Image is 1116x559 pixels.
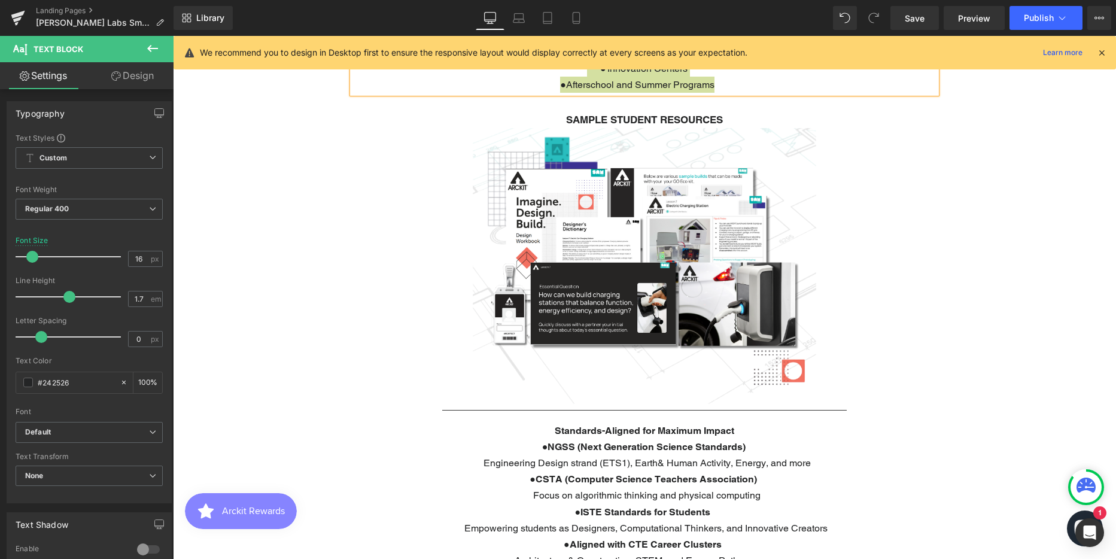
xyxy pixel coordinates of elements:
div: Font [16,408,163,416]
span: Focus on algorithmic thinking and physical computing [341,454,588,465]
a: Laptop [504,6,533,30]
span: Empowering students as Designers, Computational Thinkers, and Innovative Creators [275,487,655,498]
b: Custom [39,153,67,163]
button: Undo [833,6,857,30]
div: Text Styles [16,133,163,142]
div: Text Transform [16,452,163,461]
span: ● [387,43,393,54]
span: px [151,255,161,263]
button: Redo [862,6,886,30]
span: Afterschool and Summer Programs [393,43,542,54]
div: Enable [16,544,125,557]
span: Standards-Aligned for Maximum Impact [382,389,561,400]
span: ● [427,27,433,38]
span: Library [196,13,224,23]
a: New Library [174,6,233,30]
b: NGSS (Next Generation Science Standards) [375,405,573,417]
input: Color [38,376,114,389]
a: Design [89,62,176,89]
span: Text Block [34,44,83,54]
span: CSTA (Computer Science Teachers Association) [363,438,584,449]
a: Learn more [1038,45,1087,60]
span: Architecture & Construction, STEM, and Energy Pathways [342,519,588,530]
a: Preview [944,6,1005,30]
b: Aligned with CTE Career Clusters [397,503,549,514]
div: Font Weight [16,186,163,194]
div: Open Intercom Messenger [1075,518,1104,547]
b: None [25,471,44,480]
span: ● [391,503,397,514]
span: Preview [958,12,990,25]
span: ● [440,11,446,22]
span: Publish [1024,13,1054,23]
i: Default [25,427,51,438]
span: Save [905,12,925,25]
strong: SAMPLE STUDENT RESOURCES [393,78,550,90]
a: Mobile [562,6,591,30]
iframe: Button to open loyalty program pop-up [12,457,124,493]
button: Publish [1009,6,1082,30]
div: % [133,372,162,393]
span: [PERSON_NAME] Labs Smart Design Pack [36,18,151,28]
b: ISTE Standards for Students [408,470,537,482]
span: px [151,335,161,343]
button: More [1087,6,1111,30]
span: em [151,295,161,303]
span: Innovation Centers [434,27,515,38]
p: We recommend you to design in Desktop first to ensure the responsive layout would display correct... [200,46,747,59]
b: Regular 400 [25,204,69,213]
div: Typography [16,102,65,119]
inbox-online-store-chat: Shopify online store chat [890,475,933,514]
span: Engineering Design strand (ETS1), Earth& Human Activity, Energy, and more [291,421,638,433]
a: Desktop [476,6,504,30]
span: ● [357,438,363,449]
div: Font Size [16,236,48,245]
span: ● [369,405,375,417]
span: ● [402,470,408,482]
a: Tablet [533,6,562,30]
div: Letter Spacing [16,317,163,325]
a: Landing Pages [36,6,174,16]
span: Makerspaces [445,11,502,22]
div: Text Color [16,357,163,365]
div: Text Shadow [16,513,68,530]
div: Line Height [16,277,163,285]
